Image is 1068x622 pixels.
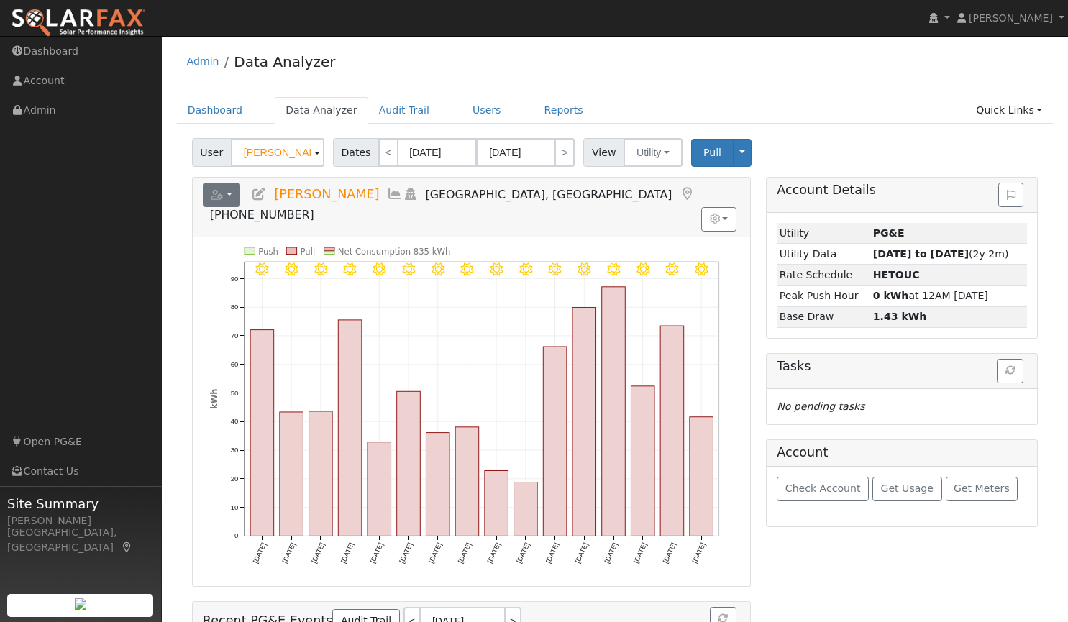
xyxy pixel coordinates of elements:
text: 40 [230,417,238,425]
text: 80 [230,303,238,311]
span: [PERSON_NAME] [274,187,379,201]
img: SolarFax [11,8,146,38]
a: < [378,138,398,167]
i: 8/18 - Clear [490,262,503,275]
a: Edit User (34322) [251,187,267,201]
td: Rate Schedule [777,265,870,285]
button: Refresh [997,359,1023,383]
a: Map [121,541,134,553]
span: View [583,138,624,167]
text: 90 [230,274,238,282]
i: 8/19 - Clear [519,262,532,275]
span: (2y 2m) [873,248,1009,260]
text: [DATE] [339,541,355,564]
span: Site Summary [7,494,154,513]
span: User [192,138,232,167]
a: Data Analyzer [275,97,368,124]
text: 50 [230,389,238,397]
span: Get Usage [881,482,934,494]
a: Map [679,187,695,201]
rect: onclick="" [397,391,421,536]
text: Pull [300,246,315,256]
td: at 12AM [DATE] [870,285,1027,306]
i: No pending tasks [777,401,864,412]
td: Base Draw [777,306,870,327]
i: 8/25 - Clear [695,262,708,275]
span: Pull [703,147,721,158]
td: Utility [777,223,870,244]
strong: J [873,269,920,280]
i: 8/15 - Clear [402,262,415,275]
a: Audit Trail [368,97,440,124]
text: [DATE] [251,541,268,564]
i: 8/22 - Clear [607,262,620,275]
i: 8/11 - Clear [285,262,298,275]
i: 8/21 - Clear [578,262,590,275]
h5: Account Details [777,183,1027,198]
text: [DATE] [603,541,619,564]
rect: onclick="" [426,433,449,536]
button: Pull [691,139,734,167]
text: [DATE] [427,541,444,564]
span: [GEOGRAPHIC_DATA], [GEOGRAPHIC_DATA] [426,188,672,201]
a: Admin [187,55,219,67]
img: retrieve [75,598,86,610]
a: Users [462,97,512,124]
a: Dashboard [177,97,254,124]
i: 8/12 - Clear [314,262,327,275]
rect: onclick="" [660,326,684,536]
text: [DATE] [690,541,707,564]
span: Check Account [785,482,861,494]
span: Get Meters [954,482,1010,494]
rect: onclick="" [690,417,713,536]
text: 70 [230,331,238,339]
button: Issue History [998,183,1023,207]
rect: onclick="" [368,442,391,536]
button: Check Account [777,477,869,501]
rect: onclick="" [631,386,655,536]
text: [DATE] [485,541,502,564]
rect: onclick="" [514,482,538,536]
text: 10 [230,503,238,511]
i: 8/10 - Clear [255,262,268,275]
i: 8/24 - Clear [665,262,678,275]
i: 8/14 - Clear [373,262,385,275]
rect: onclick="" [602,287,626,536]
rect: onclick="" [455,427,479,536]
button: Utility [624,138,683,167]
text: kWh [209,388,219,409]
rect: onclick="" [309,411,332,536]
a: Data Analyzer [234,53,335,70]
a: Quick Links [965,97,1053,124]
i: 8/13 - Clear [343,262,356,275]
a: > [554,138,575,167]
strong: 1.43 kWh [873,311,927,322]
i: 8/16 - Clear [432,262,444,275]
rect: onclick="" [338,320,362,536]
text: Push [258,246,278,256]
h5: Account [777,445,828,459]
text: 0 [234,532,238,540]
text: [DATE] [456,541,473,564]
h5: Tasks [777,359,1027,374]
text: [DATE] [632,541,649,564]
a: Multi-Series Graph [387,187,403,201]
text: 60 [230,360,238,368]
button: Get Usage [872,477,942,501]
td: Peak Push Hour [777,285,870,306]
text: 30 [230,446,238,454]
text: [DATE] [398,541,414,564]
text: Net Consumption 835 kWh [338,246,451,256]
strong: [DATE] to [DATE] [873,248,969,260]
text: [DATE] [280,541,297,564]
input: Select a User [231,138,324,167]
text: [DATE] [368,541,385,564]
text: 20 [230,475,238,482]
strong: 0 kWh [873,290,909,301]
i: 8/17 - Clear [460,262,473,275]
span: [PHONE_NUMBER] [210,208,314,221]
rect: onclick="" [280,412,303,536]
a: Reports [534,97,594,124]
i: 8/23 - Clear [636,262,649,275]
text: [DATE] [515,541,531,564]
